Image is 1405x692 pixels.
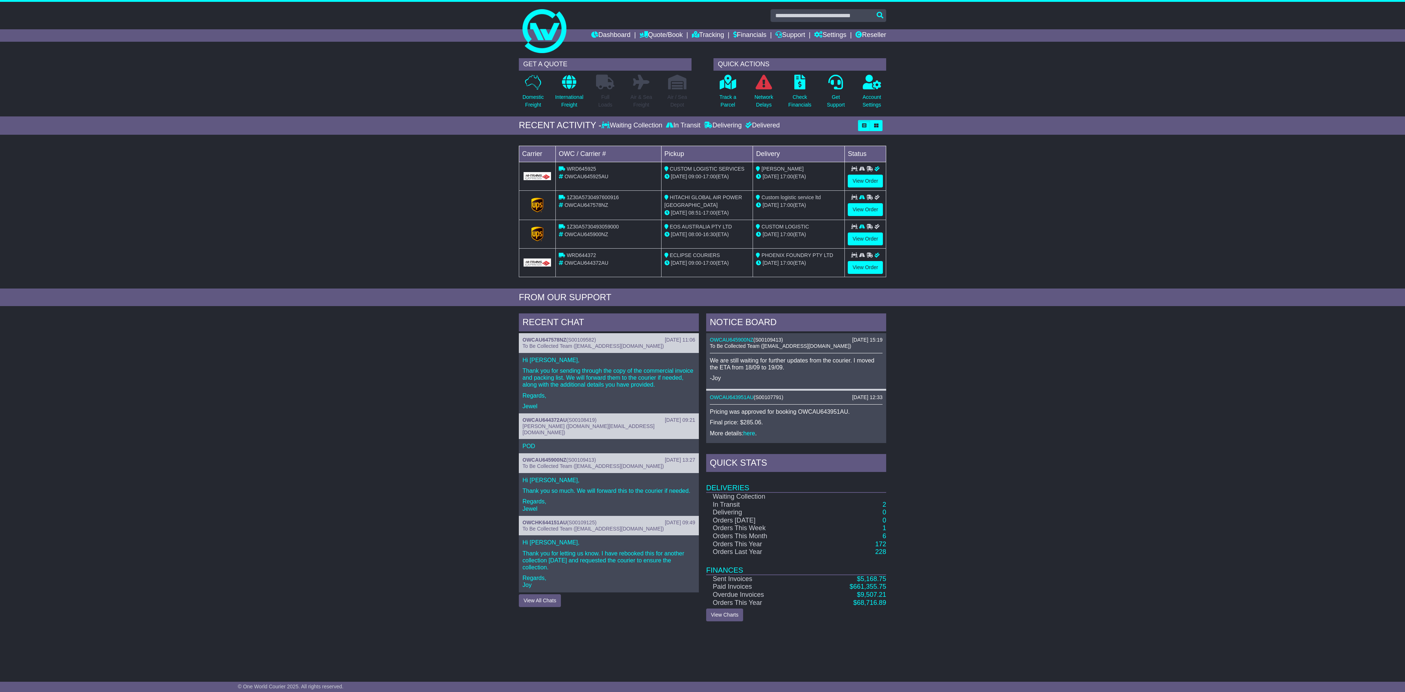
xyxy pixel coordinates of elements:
[568,337,595,343] span: S00109582
[710,408,883,415] p: Pricing was approved for booking OWCAU643951AU.
[671,231,687,237] span: [DATE]
[848,232,883,245] a: View Order
[780,231,793,237] span: 17:00
[848,175,883,187] a: View Order
[522,574,695,588] p: Regards, Joy
[519,594,561,607] button: View All Chats
[756,201,842,209] div: (ETA)
[883,509,886,516] a: 0
[565,174,608,179] span: OWCAU645925AU
[706,524,812,532] td: Orders This Week
[238,684,344,689] span: © One World Courier 2025. All rights reserved.
[665,337,695,343] div: [DATE] 11:06
[706,313,886,333] div: NOTICE BOARD
[756,173,842,181] div: (ETA)
[857,591,886,598] a: $9,507.21
[861,575,886,583] span: 5,168.75
[852,337,883,343] div: [DATE] 15:19
[719,74,737,113] a: Track aParcel
[706,556,886,575] td: Finances
[761,166,803,172] span: [PERSON_NAME]
[852,394,883,401] div: [DATE] 12:33
[706,583,812,591] td: Paid Invoices
[531,198,544,212] img: GetCarrierServiceLogo
[719,93,736,109] p: Track a Parcel
[522,539,695,546] p: Hi [PERSON_NAME],
[710,375,883,382] p: -Joy
[883,517,886,524] a: 0
[522,74,544,113] a: DomesticFreight
[665,520,695,526] div: [DATE] 09:49
[853,583,886,590] span: 661,355.75
[567,166,596,172] span: WRD645925
[522,463,664,469] span: To Be Collected Team ([EMAIL_ADDRESS][DOMAIN_NAME])
[761,194,821,200] span: Custom logistic service ltd
[710,343,851,349] span: To Be Collected Team ([EMAIL_ADDRESS][DOMAIN_NAME])
[706,548,812,556] td: Orders Last Year
[703,210,716,216] span: 17:00
[710,430,883,437] p: More details: .
[710,394,883,401] div: ( )
[861,591,886,598] span: 9,507.21
[883,532,886,540] a: 6
[855,29,886,42] a: Reseller
[519,120,602,131] div: RECENT ACTIVITY -
[522,343,664,349] span: To Be Collected Team ([EMAIL_ADDRESS][DOMAIN_NAME])
[522,487,695,494] p: Thank you so much. We will forward this to the courier if needed.
[761,252,833,258] span: PHOENIX FOUNDRY PTY LTD
[522,457,695,463] div: ( )
[883,501,886,508] a: 2
[780,174,793,179] span: 17:00
[875,548,886,555] a: 228
[556,146,662,162] td: OWC / Carrier #
[850,583,886,590] a: $661,355.75
[775,29,805,42] a: Support
[522,520,567,525] a: OWCHK644151AU
[763,202,779,208] span: [DATE]
[602,122,664,130] div: Waiting Collection
[670,166,745,172] span: CUSTOM LOGISTIC SERVICES
[689,260,701,266] span: 09:00
[689,210,701,216] span: 08:51
[522,337,695,343] div: ( )
[780,202,793,208] span: 17:00
[664,231,750,238] div: - (ETA)
[814,29,846,42] a: Settings
[522,417,695,423] div: ( )
[706,454,886,474] div: Quick Stats
[857,575,886,583] a: $5,168.75
[664,209,750,217] div: - (ETA)
[853,599,886,606] a: $68,716.89
[710,357,883,371] p: We are still waiting for further updates from the courier. I moved the ETA from 18/09 to 19/09.
[845,146,886,162] td: Status
[591,29,630,42] a: Dashboard
[565,231,608,237] span: OWCAU645900NZ
[754,74,773,113] a: NetworkDelays
[522,367,695,388] p: Thank you for sending through the copy of the commercial invoice and packing list. We will forwar...
[555,74,584,113] a: InternationalFreight
[710,337,883,343] div: ( )
[667,93,687,109] p: Air / Sea Depot
[522,477,695,484] p: Hi [PERSON_NAME],
[706,501,812,509] td: In Transit
[733,29,767,42] a: Financials
[665,457,695,463] div: [DATE] 13:27
[689,174,701,179] span: 09:00
[863,93,881,109] p: Account Settings
[788,74,812,113] a: CheckFinancials
[754,93,773,109] p: Network Delays
[671,174,687,179] span: [DATE]
[710,337,753,343] a: OWCAU645900NZ
[689,231,701,237] span: 08:00
[522,443,695,450] p: POD
[763,174,779,179] span: [DATE]
[671,210,687,216] span: [DATE]
[692,29,724,42] a: Tracking
[756,259,842,267] div: (ETA)
[703,174,716,179] span: 17:00
[827,74,845,113] a: GetSupport
[569,417,595,423] span: S00108419
[531,227,544,241] img: GetCarrierServiceLogo
[565,260,608,266] span: OWCAU644372AU
[522,403,695,410] p: Jewel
